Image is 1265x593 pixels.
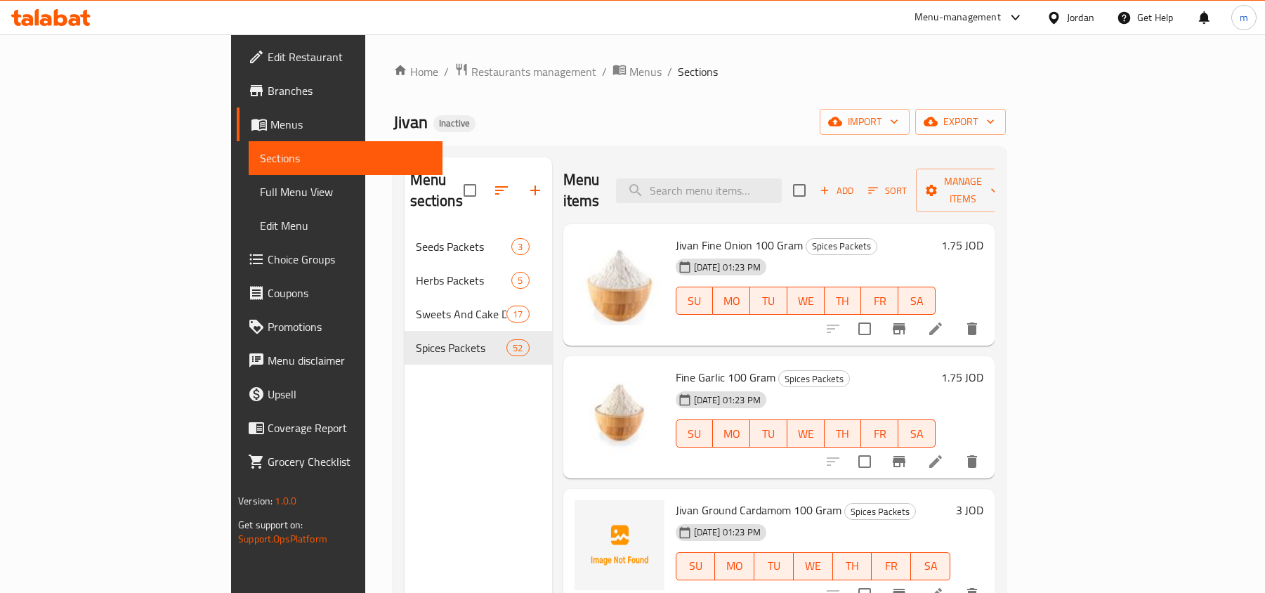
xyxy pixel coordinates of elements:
[416,339,507,356] span: Spices Packets
[238,492,273,510] span: Version:
[512,240,528,254] span: 3
[756,291,782,311] span: TU
[877,556,905,576] span: FR
[688,526,766,539] span: [DATE] 01:23 PM
[676,552,716,580] button: SU
[713,287,750,315] button: MO
[898,419,936,448] button: SA
[955,445,989,478] button: delete
[904,424,930,444] span: SA
[237,344,443,377] a: Menu disclaimer
[682,556,710,576] span: SU
[249,175,443,209] a: Full Menu View
[911,552,950,580] button: SA
[237,276,443,310] a: Coupons
[237,377,443,411] a: Upsell
[1240,10,1248,25] span: m
[260,183,431,200] span: Full Menu View
[926,113,995,131] span: export
[270,116,431,133] span: Menus
[839,556,867,576] span: TH
[237,40,443,74] a: Edit Restaurant
[268,82,431,99] span: Branches
[754,552,794,580] button: TU
[676,419,714,448] button: SU
[676,367,775,388] span: Fine Garlic 100 Gram
[750,287,787,315] button: TU
[405,224,552,370] nav: Menu sections
[779,371,849,387] span: Spices Packets
[785,176,814,205] span: Select section
[629,63,662,80] span: Menus
[249,209,443,242] a: Edit Menu
[238,530,327,548] a: Support.OpsPlatform
[688,393,766,407] span: [DATE] 01:23 PM
[760,556,788,576] span: TU
[237,242,443,276] a: Choice Groups
[575,500,664,590] img: Jivan Ground Cardamom 100 Gram
[676,500,841,521] span: Jivan Ground Cardamom 100 Gram
[814,180,859,202] button: Add
[237,107,443,141] a: Menus
[794,552,833,580] button: WE
[260,217,431,234] span: Edit Menu
[820,109,910,135] button: import
[806,238,877,254] span: Spices Packets
[872,552,911,580] button: FR
[682,291,708,311] span: SU
[444,63,449,80] li: /
[454,63,596,81] a: Restaurants management
[859,180,916,202] span: Sort items
[237,74,443,107] a: Branches
[756,424,782,444] span: TU
[676,287,714,315] button: SU
[688,261,766,274] span: [DATE] 01:23 PM
[268,318,431,335] span: Promotions
[799,556,827,576] span: WE
[715,552,754,580] button: MO
[405,263,552,297] div: Herbs Packets5
[806,238,877,255] div: Spices Packets
[682,424,708,444] span: SU
[904,291,930,311] span: SA
[268,251,431,268] span: Choice Groups
[518,174,552,207] button: Add section
[787,419,825,448] button: WE
[713,419,750,448] button: MO
[830,291,856,311] span: TH
[602,63,607,80] li: /
[249,141,443,175] a: Sections
[433,117,476,129] span: Inactive
[405,230,552,263] div: Seeds Packets3
[833,552,872,580] button: TH
[416,306,507,322] span: Sweets And Cake Decoration Packets
[268,285,431,301] span: Coupons
[793,291,819,311] span: WE
[416,238,512,255] span: Seeds Packets
[915,109,1006,135] button: export
[814,180,859,202] span: Add item
[507,308,528,321] span: 17
[793,424,819,444] span: WE
[882,445,916,478] button: Branch-specific-item
[268,453,431,470] span: Grocery Checklist
[575,235,664,325] img: Jivan Fine Onion 100 Gram
[719,424,745,444] span: MO
[825,287,862,315] button: TH
[678,63,718,80] span: Sections
[955,312,989,346] button: delete
[275,492,296,510] span: 1.0.0
[861,419,898,448] button: FR
[405,297,552,331] div: Sweets And Cake Decoration Packets17
[268,386,431,403] span: Upsell
[818,183,856,199] span: Add
[861,287,898,315] button: FR
[778,370,850,387] div: Spices Packets
[868,183,907,199] span: Sort
[915,9,1001,26] div: Menu-management
[238,516,303,534] span: Get support on:
[831,113,898,131] span: import
[845,504,915,520] span: Spices Packets
[750,419,787,448] button: TU
[512,274,528,287] span: 5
